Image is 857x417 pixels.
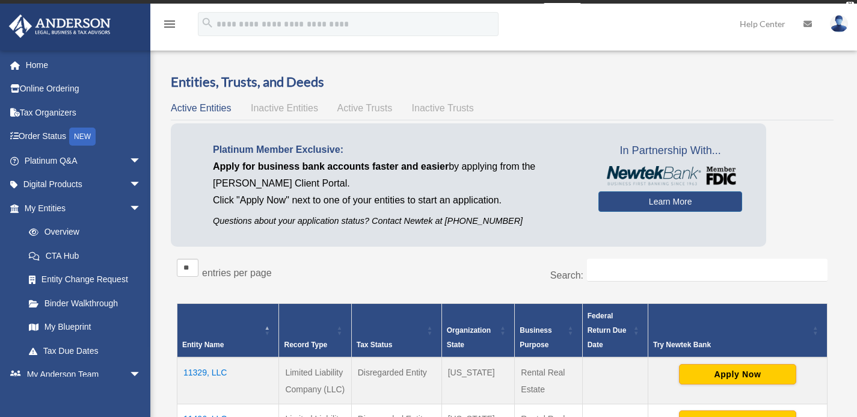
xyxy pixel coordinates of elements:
span: arrow_drop_down [129,196,153,221]
a: Home [8,53,159,77]
label: Search: [550,270,583,280]
a: My Anderson Teamarrow_drop_down [8,363,159,387]
span: In Partnership With... [598,141,742,161]
td: 11329, LLC [177,357,279,404]
p: by applying from the [PERSON_NAME] Client Portal. [213,158,580,192]
img: NewtekBankLogoSM.png [604,166,736,185]
a: Online Ordering [8,77,159,101]
a: Binder Walkthrough [17,291,153,315]
img: User Pic [830,15,848,32]
span: Inactive Entities [251,103,318,113]
a: Tax Organizers [8,100,159,125]
div: Get a chance to win 6 months of Platinum for free just by filling out this [276,3,539,17]
p: Platinum Member Exclusive: [213,141,580,158]
th: Business Purpose: Activate to sort [515,303,582,357]
th: Entity Name: Activate to invert sorting [177,303,279,357]
a: Platinum Q&Aarrow_drop_down [8,149,159,173]
label: entries per page [202,268,272,278]
p: Click "Apply Now" next to one of your entities to start an application. [213,192,580,209]
button: Apply Now [679,364,796,385]
span: Business Purpose [520,326,551,349]
i: search [201,16,214,29]
a: survey [544,3,581,17]
div: NEW [69,128,96,146]
a: My Blueprint [17,315,153,339]
span: Active Trusts [337,103,393,113]
th: Try Newtek Bank : Activate to sort [648,303,828,357]
td: Disregarded Entity [351,357,441,404]
p: Questions about your application status? Contact Newtek at [PHONE_NUMBER] [213,214,580,229]
div: close [846,2,854,9]
td: Limited Liability Company (LLC) [279,357,351,404]
span: arrow_drop_down [129,149,153,173]
a: CTA Hub [17,244,153,268]
span: Inactive Trusts [412,103,474,113]
a: Learn More [598,191,742,212]
th: Record Type: Activate to sort [279,303,351,357]
span: Record Type [284,341,327,349]
td: [US_STATE] [441,357,515,404]
span: arrow_drop_down [129,363,153,388]
th: Federal Return Due Date: Activate to sort [582,303,648,357]
span: Federal Return Due Date [588,312,627,349]
div: Try Newtek Bank [653,338,809,352]
a: My Entitiesarrow_drop_down [8,196,153,220]
span: arrow_drop_down [129,173,153,197]
span: Apply for business bank accounts faster and easier [213,161,449,171]
i: menu [162,17,177,31]
img: Anderson Advisors Platinum Portal [5,14,114,38]
a: Digital Productsarrow_drop_down [8,173,159,197]
span: Active Entities [171,103,231,113]
a: menu [162,21,177,31]
a: Overview [17,220,147,244]
td: Rental Real Estate [515,357,582,404]
a: Order StatusNEW [8,125,159,149]
th: Tax Status: Activate to sort [351,303,441,357]
span: Organization State [447,326,491,349]
a: Tax Due Dates [17,339,153,363]
th: Organization State: Activate to sort [441,303,515,357]
a: Entity Change Request [17,268,153,292]
span: Tax Status [357,341,393,349]
span: Entity Name [182,341,224,349]
h3: Entities, Trusts, and Deeds [171,73,834,91]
